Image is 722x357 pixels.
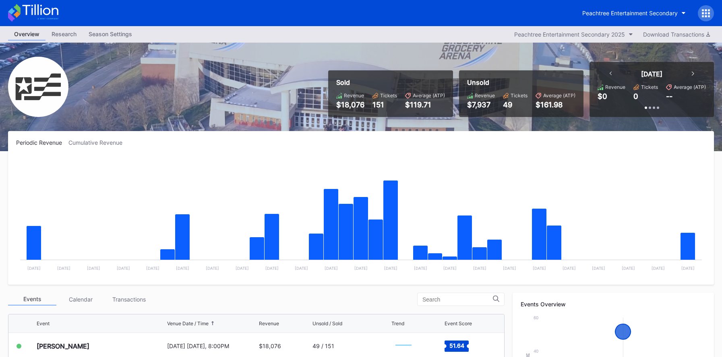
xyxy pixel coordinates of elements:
[16,139,68,146] div: Periodic Revenue
[83,28,138,41] a: Season Settings
[681,266,695,271] text: [DATE]
[605,84,625,90] div: Revenue
[598,92,607,101] div: $0
[325,266,338,271] text: [DATE]
[639,29,714,40] button: Download Transactions
[265,266,279,271] text: [DATE]
[8,293,56,306] div: Events
[534,315,538,320] text: 60
[413,92,445,98] div: Average (ATP)
[503,266,516,271] text: [DATE]
[405,101,445,109] div: $119.71
[167,343,257,349] div: [DATE] [DATE], 8:00PM
[344,92,364,98] div: Revenue
[641,70,662,78] div: [DATE]
[534,349,538,353] text: 40
[536,101,575,109] div: $161.98
[443,266,457,271] text: [DATE]
[445,320,472,326] div: Event Score
[467,101,495,109] div: $7,937
[105,293,153,306] div: Transactions
[27,266,41,271] text: [DATE]
[467,78,575,86] div: Unsold
[87,266,100,271] text: [DATE]
[449,342,464,349] text: 51.64
[312,343,334,349] div: 49 / 151
[372,101,397,109] div: 151
[259,320,279,326] div: Revenue
[354,266,368,271] text: [DATE]
[674,84,706,90] div: Average (ATP)
[8,57,68,117] img: Peachtree_Entertainment_Secondary.png
[391,336,416,356] svg: Chart title
[511,92,528,98] div: Tickets
[475,92,495,98] div: Revenue
[57,266,70,271] text: [DATE]
[46,28,83,41] a: Research
[259,343,281,349] div: $18,076
[514,31,625,38] div: Peachtree Entertainment Secondary 2025
[633,92,638,101] div: 0
[295,266,308,271] text: [DATE]
[473,266,486,271] text: [DATE]
[622,266,635,271] text: [DATE]
[336,101,364,109] div: $18,076
[37,320,50,326] div: Event
[380,92,397,98] div: Tickets
[592,266,605,271] text: [DATE]
[652,266,665,271] text: [DATE]
[336,78,445,86] div: Sold
[563,266,576,271] text: [DATE]
[641,84,658,90] div: Tickets
[37,342,89,350] div: [PERSON_NAME]
[384,266,397,271] text: [DATE]
[56,293,105,306] div: Calendar
[117,266,130,271] text: [DATE]
[167,320,209,326] div: Venue Date / Time
[666,92,672,101] div: --
[503,101,528,109] div: 49
[8,28,46,41] a: Overview
[46,28,83,40] div: Research
[236,266,249,271] text: [DATE]
[176,266,189,271] text: [DATE]
[312,320,342,326] div: Unsold / Sold
[206,266,219,271] text: [DATE]
[543,92,575,98] div: Average (ATP)
[533,266,546,271] text: [DATE]
[422,296,493,303] input: Search
[576,6,692,21] button: Peachtree Entertainment Secondary
[521,301,706,308] div: Events Overview
[16,156,706,277] svg: Chart title
[414,266,427,271] text: [DATE]
[643,31,710,38] div: Download Transactions
[391,320,404,326] div: Trend
[510,29,637,40] button: Peachtree Entertainment Secondary 2025
[146,266,159,271] text: [DATE]
[83,28,138,40] div: Season Settings
[68,139,129,146] div: Cumulative Revenue
[582,10,678,16] div: Peachtree Entertainment Secondary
